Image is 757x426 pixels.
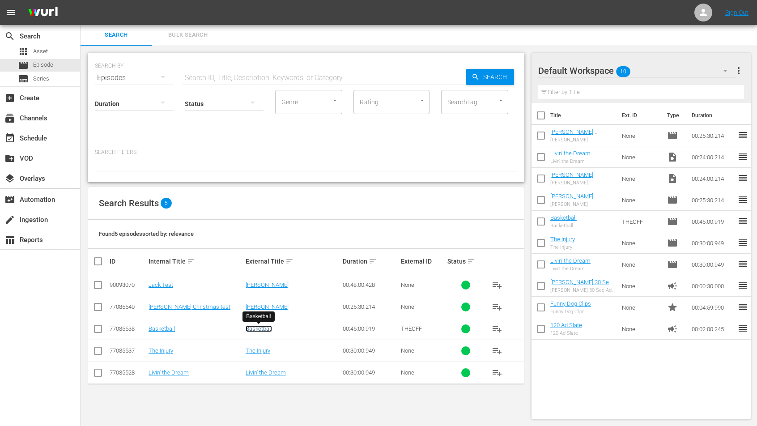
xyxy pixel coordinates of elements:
[550,150,591,157] a: Livin' the Dream
[688,125,737,146] td: 00:25:30.214
[4,234,15,245] span: Reports
[467,257,475,265] span: sort
[616,62,630,81] span: 10
[492,280,502,290] span: playlist_add
[550,103,617,128] th: Title
[688,318,737,340] td: 00:02:00.245
[618,318,664,340] td: None
[550,180,593,186] div: [PERSON_NAME]
[343,256,398,267] div: Duration
[550,214,577,221] a: Basketball
[486,274,508,296] button: playlist_add
[4,194,15,205] span: Automation
[667,173,678,184] span: Video
[497,96,505,105] button: Open
[618,211,664,232] td: THEOFF
[486,296,508,318] button: playlist_add
[618,297,664,318] td: None
[110,369,146,376] div: 77085528
[492,345,502,356] span: playlist_add
[688,297,737,318] td: 00:04:59.990
[369,257,377,265] span: sort
[667,281,678,291] span: Ad
[688,232,737,254] td: 00:30:00.949
[149,325,175,332] a: Basketball
[550,330,582,336] div: 120 Ad Slate
[246,313,271,320] div: Basketball
[246,347,270,354] a: The Injury
[550,193,597,206] a: [PERSON_NAME] Christmas test
[550,137,615,143] div: [PERSON_NAME]
[343,347,398,354] div: 00:30:00.949
[667,259,678,270] span: Episode
[33,60,53,69] span: Episode
[33,47,48,56] span: Asset
[149,369,189,376] a: Livin' the Dream
[418,96,426,105] button: Open
[618,125,664,146] td: None
[110,303,146,310] div: 77085540
[4,31,15,42] span: Search
[667,195,678,205] span: Episode
[737,151,748,162] span: reorder
[401,369,445,376] div: None
[343,325,398,332] div: 00:45:00.919
[737,130,748,141] span: reorder
[246,369,286,376] a: Livin' the Dream
[550,322,582,328] a: 120 Ad Slate
[550,158,591,164] div: Livin' the Dream
[401,347,445,354] div: None
[550,287,615,293] div: [PERSON_NAME] 30 Sec Ad-Slate
[686,103,740,128] th: Duration
[21,2,64,23] img: ans4CAIJ8jUAAAAAAAAAAAAAAAAAAAAAAAAgQb4GAAAAAAAAAAAAAAAAAAAAAAAAJMjXAAAAAAAAAAAAAAAAAAAAAAAAgAT5G...
[466,69,514,85] button: Search
[688,211,737,232] td: 00:45:00.919
[343,281,398,288] div: 00:48:00.428
[688,146,737,168] td: 00:24:00.214
[492,324,502,334] span: playlist_add
[688,275,737,297] td: 00:00:30.000
[4,153,15,164] span: VOD
[737,173,748,183] span: reorder
[246,256,340,267] div: External Title
[4,113,15,124] span: Channels
[99,230,194,237] span: Found 5 episodes sorted by: relevance
[550,128,597,162] a: [PERSON_NAME] Christmas test ([PERSON_NAME] Christmas test (VARIANT))
[401,325,422,332] span: THEOFF
[688,189,737,211] td: 00:25:30.214
[550,257,591,264] a: Livin' the Dream
[492,302,502,312] span: playlist_add
[618,232,664,254] td: None
[737,216,748,226] span: reorder
[343,369,398,376] div: 00:30:00.949
[618,189,664,211] td: None
[401,281,445,288] div: None
[550,279,612,292] a: [PERSON_NAME] 30 Sec Ad-Slate
[618,275,664,297] td: None
[737,302,748,312] span: reorder
[86,30,147,40] span: Search
[246,325,272,332] a: Basketball
[550,236,575,243] a: The Injury
[110,258,146,265] div: ID
[667,216,678,227] span: Episode
[110,325,146,332] div: 77085538
[618,254,664,275] td: None
[662,103,686,128] th: Type
[618,146,664,168] td: None
[95,65,174,90] div: Episodes
[246,281,289,288] a: [PERSON_NAME]
[149,303,230,310] a: [PERSON_NAME] Christmas test
[492,367,502,378] span: playlist_add
[737,259,748,269] span: reorder
[618,168,664,189] td: None
[725,9,748,16] a: Sign Out
[95,149,517,156] p: Search Filters:
[285,257,293,265] span: sort
[401,303,445,310] div: None
[187,257,195,265] span: sort
[480,69,514,85] span: Search
[343,303,398,310] div: 00:25:30.214
[667,130,678,141] span: Episode
[4,93,15,103] span: Create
